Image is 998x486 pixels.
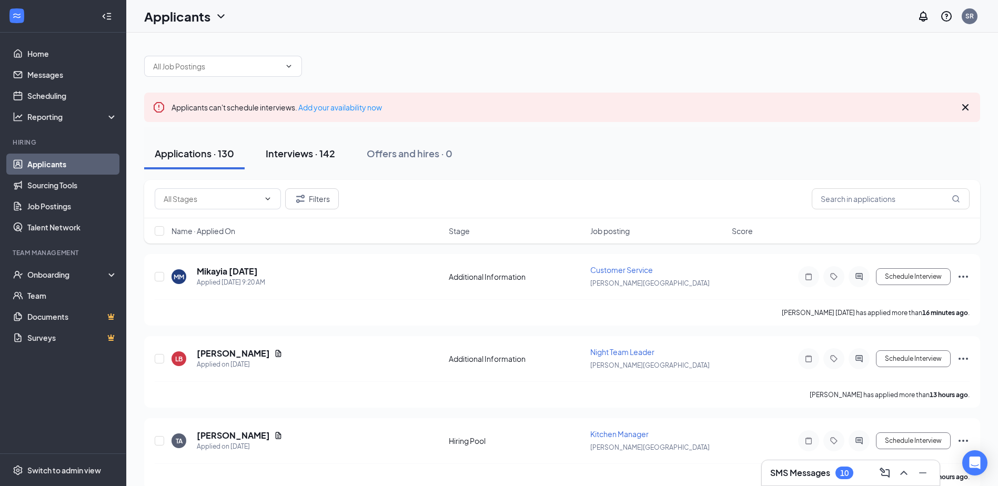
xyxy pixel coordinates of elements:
svg: WorkstreamLogo [12,11,22,21]
span: Stage [449,226,470,236]
div: 10 [840,469,849,478]
a: SurveysCrown [27,327,117,348]
button: Filter Filters [285,188,339,209]
div: SR [965,12,974,21]
h5: Mikayia [DATE] [197,266,258,277]
svg: Note [802,437,815,445]
div: Additional Information [449,271,584,282]
div: Onboarding [27,269,108,280]
button: Minimize [914,464,931,481]
input: Search in applications [812,188,970,209]
h1: Applicants [144,7,210,25]
span: [PERSON_NAME][GEOGRAPHIC_DATA] [590,279,710,287]
h5: [PERSON_NAME] [197,348,270,359]
svg: ChevronDown [264,195,272,203]
p: [PERSON_NAME] [DATE] has applied more than . [782,308,970,317]
svg: ActiveChat [853,437,865,445]
a: Messages [27,64,117,85]
div: Applications · 130 [155,147,234,160]
b: 13 hours ago [930,391,968,399]
button: ComposeMessage [876,464,893,481]
span: Night Team Leader [590,347,654,357]
svg: ActiveChat [853,355,865,363]
svg: Tag [828,437,840,445]
span: Customer Service [590,265,653,275]
div: Switch to admin view [27,465,101,475]
div: Hiring Pool [449,436,584,446]
a: Scheduling [27,85,117,106]
svg: Document [274,349,283,358]
div: Applied on [DATE] [197,441,283,452]
h3: SMS Messages [770,467,830,479]
div: Open Intercom Messenger [962,450,987,475]
svg: ChevronUp [898,467,910,479]
b: 16 minutes ago [922,309,968,317]
span: Kitchen Manager [590,429,649,439]
a: Add your availability now [298,103,382,112]
a: Sourcing Tools [27,175,117,196]
svg: QuestionInfo [940,10,953,23]
a: Job Postings [27,196,117,217]
svg: Settings [13,465,23,475]
div: Interviews · 142 [266,147,335,160]
svg: Ellipses [957,270,970,283]
svg: Tag [828,272,840,281]
svg: Notifications [917,10,930,23]
div: TA [176,437,183,445]
svg: ComposeMessage [879,467,891,479]
input: All Job Postings [153,60,280,72]
div: Applied [DATE] 9:20 AM [197,277,265,288]
div: Applied on [DATE] [197,359,283,370]
button: Schedule Interview [876,432,951,449]
div: Team Management [13,248,115,257]
svg: Cross [959,101,972,114]
span: Job posting [590,226,630,236]
a: Talent Network [27,217,117,238]
a: Home [27,43,117,64]
span: Applicants can't schedule interviews. [172,103,382,112]
button: ChevronUp [895,464,912,481]
svg: Filter [294,193,307,205]
div: Additional Information [449,353,584,364]
b: 21 hours ago [930,473,968,481]
svg: Note [802,272,815,281]
div: Offers and hires · 0 [367,147,452,160]
svg: Error [153,101,165,114]
svg: Minimize [916,467,929,479]
span: [PERSON_NAME][GEOGRAPHIC_DATA] [590,443,710,451]
svg: Collapse [102,11,112,22]
button: Schedule Interview [876,350,951,367]
a: Applicants [27,154,117,175]
svg: ChevronDown [285,62,293,70]
p: [PERSON_NAME] has applied more than . [810,390,970,399]
svg: Ellipses [957,352,970,365]
div: Hiring [13,138,115,147]
svg: Note [802,355,815,363]
button: Schedule Interview [876,268,951,285]
div: MM [174,272,184,281]
svg: Ellipses [957,434,970,447]
span: Name · Applied On [172,226,235,236]
h5: [PERSON_NAME] [197,430,270,441]
svg: Tag [828,355,840,363]
svg: Document [274,431,283,440]
div: Reporting [27,112,118,122]
svg: ChevronDown [215,10,227,23]
svg: UserCheck [13,269,23,280]
svg: ActiveChat [853,272,865,281]
input: All Stages [164,193,259,205]
div: LB [175,355,183,363]
span: Score [732,226,753,236]
a: DocumentsCrown [27,306,117,327]
span: [PERSON_NAME][GEOGRAPHIC_DATA] [590,361,710,369]
svg: MagnifyingGlass [952,195,960,203]
a: Team [27,285,117,306]
svg: Analysis [13,112,23,122]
